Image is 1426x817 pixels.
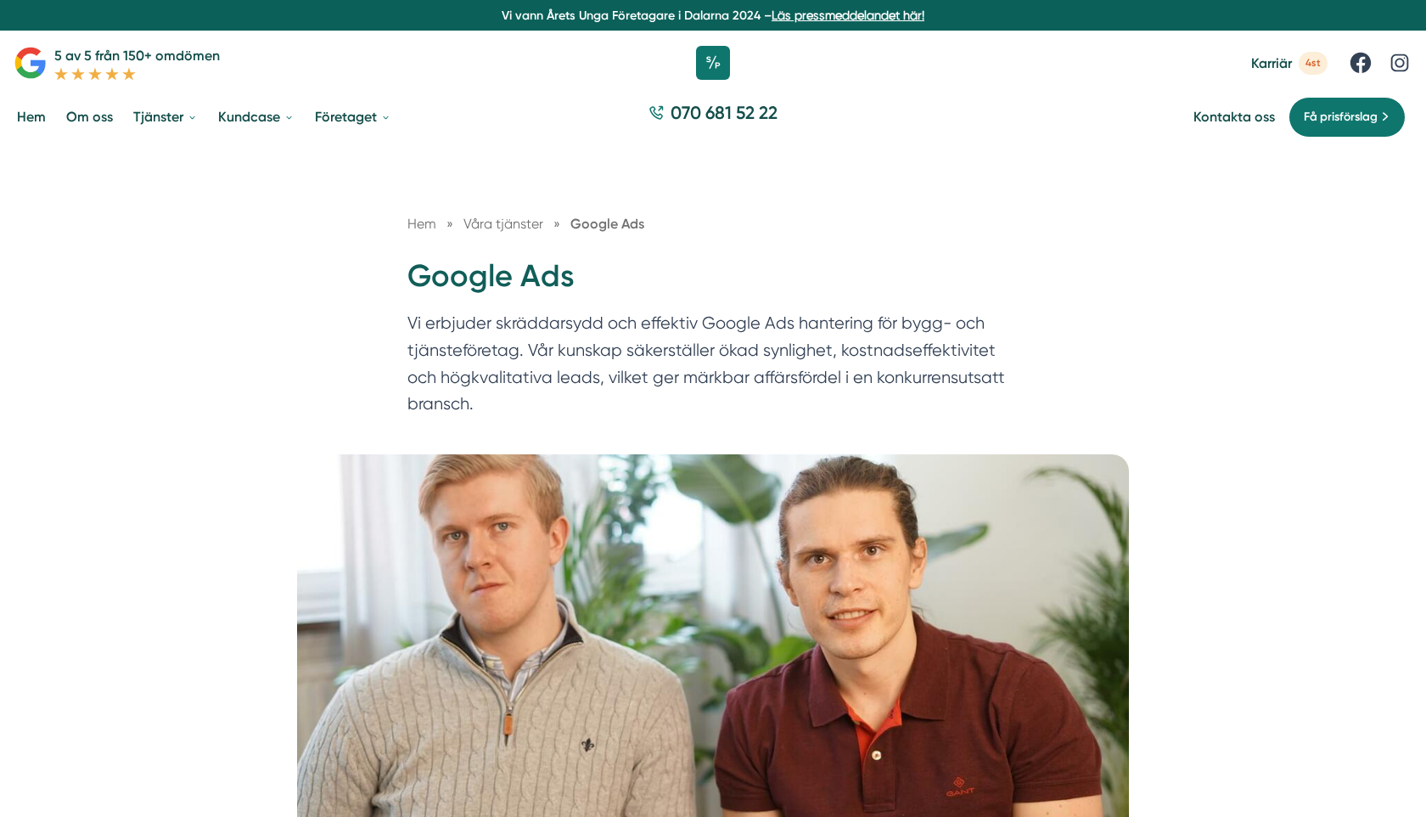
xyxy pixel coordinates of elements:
span: » [446,213,453,234]
h1: Google Ads [407,256,1019,311]
p: Vi vann Årets Unga Företagare i Dalarna 2024 – [7,7,1419,24]
a: Om oss [63,95,116,138]
span: Karriär [1251,55,1292,71]
a: Företaget [312,95,395,138]
p: 5 av 5 från 150+ omdömen [54,45,220,66]
span: 070 681 52 22 [671,100,778,125]
a: Få prisförslag [1288,97,1406,138]
span: » [553,213,560,234]
span: Våra tjänster [463,216,543,232]
span: 4st [1299,52,1328,75]
span: Få prisförslag [1304,108,1378,127]
a: Hem [407,216,436,232]
a: Google Ads [570,216,644,232]
p: Vi erbjuder skräddarsydd och effektiv Google Ads hantering för bygg- och tjänsteföretag. Vår kuns... [407,310,1019,425]
a: Våra tjänster [463,216,547,232]
a: Läs pressmeddelandet här! [772,8,924,22]
a: Hem [14,95,49,138]
a: Kundcase [215,95,298,138]
a: Karriär 4st [1251,52,1328,75]
a: Kontakta oss [1193,109,1275,125]
a: Tjänster [130,95,201,138]
a: 070 681 52 22 [642,100,784,133]
nav: Breadcrumb [407,213,1019,234]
